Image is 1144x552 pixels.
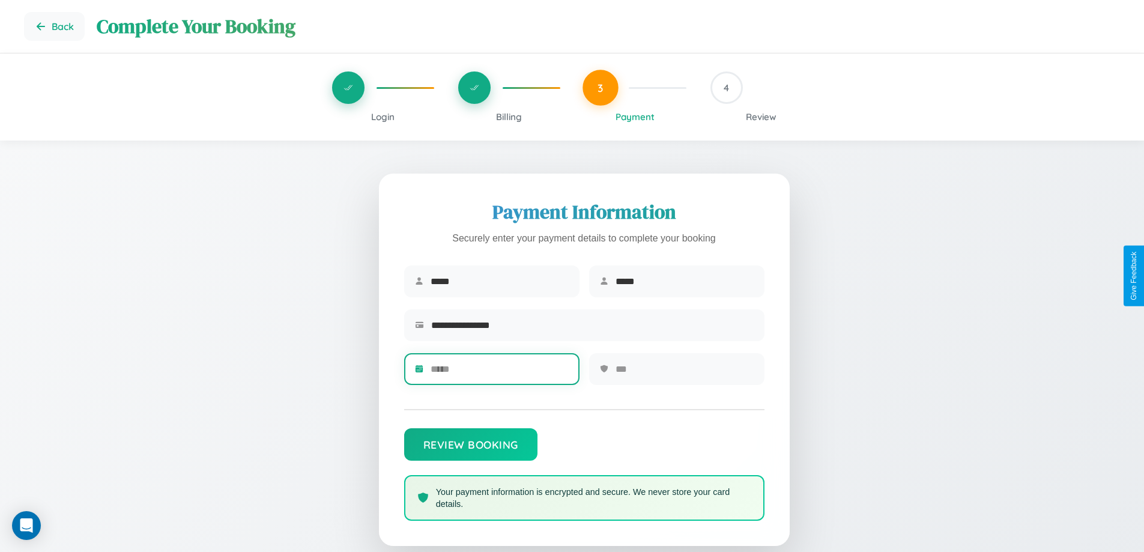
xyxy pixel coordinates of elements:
[1130,252,1138,300] div: Give Feedback
[724,82,729,94] span: 4
[97,13,1120,40] h1: Complete Your Booking
[371,111,395,123] span: Login
[616,111,655,123] span: Payment
[404,199,764,225] h2: Payment Information
[598,81,604,94] span: 3
[496,111,522,123] span: Billing
[12,511,41,540] div: Open Intercom Messenger
[746,111,776,123] span: Review
[24,12,85,41] button: Go back
[404,428,537,461] button: Review Booking
[436,486,751,510] p: Your payment information is encrypted and secure. We never store your card details.
[404,230,764,247] p: Securely enter your payment details to complete your booking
